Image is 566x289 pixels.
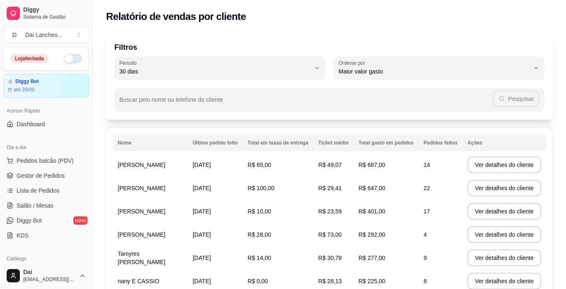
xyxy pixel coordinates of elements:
span: 14 [423,162,430,168]
span: R$ 28,13 [318,278,342,284]
span: Lista de Pedidos [17,186,60,195]
th: Último pedido feito [188,135,243,151]
span: R$ 647,00 [358,185,385,191]
button: Dai[EMAIL_ADDRESS][DOMAIN_NAME] [3,266,89,286]
span: Pedidos balcão (PDV) [17,157,74,165]
label: Período [119,59,139,66]
span: 17 [423,208,430,215]
span: [EMAIL_ADDRESS][DOMAIN_NAME] [23,276,76,283]
span: Maior valor gasto [339,67,530,76]
div: Loja fechada [10,54,48,63]
span: [PERSON_NAME] [118,162,165,168]
button: Ver detalhes do cliente [467,203,541,220]
a: Salão / Mesas [3,199,89,212]
span: [DATE] [193,231,211,238]
a: Dashboard [3,118,89,131]
th: Total em taxas de entrega [243,135,314,151]
span: 22 [423,185,430,191]
span: [DATE] [193,255,211,261]
span: [PERSON_NAME] [118,231,165,238]
span: [DATE] [193,208,211,215]
span: R$ 10,00 [248,208,271,215]
span: R$ 28,00 [248,231,271,238]
span: R$ 65,00 [248,162,271,168]
span: nany E CASSIO [118,278,159,284]
span: R$ 277,00 [358,255,385,261]
div: Dia a dia [3,141,89,154]
th: Ticket médio [313,135,353,151]
span: Diggy [23,6,86,14]
th: Ações [462,135,546,151]
span: R$ 30,78 [318,255,342,261]
span: R$ 49,07 [318,162,342,168]
span: 30 dias [119,67,310,76]
input: Buscar pelo nome ou telefone do cliente [119,99,493,107]
span: R$ 401,00 [358,208,385,215]
a: DiggySistema de Gestão [3,3,89,23]
h2: Relatório de vendas por cliente [106,10,246,23]
th: Total gasto em pedidos [353,135,418,151]
span: Tamyres [PERSON_NAME] [118,250,165,265]
span: R$ 292,00 [358,231,385,238]
button: Select a team [3,27,89,43]
span: Diggy Bot [17,216,42,225]
article: Diggy Bot [15,78,39,85]
button: Alterar Status [64,54,82,64]
th: Nome [113,135,188,151]
a: Diggy Botnovo [3,214,89,227]
p: Filtros [114,42,544,53]
a: Gestor de Pedidos [3,169,89,182]
span: [DATE] [193,185,211,191]
span: Dai [23,269,76,276]
span: R$ 0,00 [248,278,268,284]
span: Sistema de Gestão [23,14,86,20]
a: Diggy Botaté 26/09 [3,74,89,98]
th: Pedidos feitos [418,135,462,151]
span: Salão / Mesas [17,201,53,210]
article: até 26/09 [14,86,34,93]
button: Ver detalhes do cliente [467,226,541,243]
a: KDS [3,229,89,242]
span: R$ 225,00 [358,278,385,284]
span: R$ 23,59 [318,208,342,215]
span: 4 [423,231,427,238]
span: R$ 29,41 [318,185,342,191]
span: [DATE] [193,162,211,168]
span: R$ 100,00 [248,185,275,191]
span: [PERSON_NAME] [118,208,165,215]
span: R$ 73,00 [318,231,342,238]
button: Ver detalhes do cliente [467,250,541,266]
button: Ver detalhes do cliente [467,180,541,196]
div: Catálogo [3,252,89,265]
span: [PERSON_NAME] [118,185,165,191]
div: Dai Lanches ... [25,31,63,39]
span: 9 [423,255,427,261]
button: Pedidos balcão (PDV) [3,154,89,167]
span: Dashboard [17,120,45,128]
span: D [10,31,19,39]
button: Período30 dias [114,56,325,80]
span: KDS [17,231,29,240]
a: Lista de Pedidos [3,184,89,197]
div: Acesso Rápido [3,104,89,118]
span: R$ 14,00 [248,255,271,261]
label: Ordenar por [339,59,368,66]
span: R$ 687,00 [358,162,385,168]
span: 8 [423,278,427,284]
button: Ver detalhes do cliente [467,157,541,173]
span: Gestor de Pedidos [17,171,65,180]
button: Ordenar porMaior valor gasto [334,56,544,80]
span: [DATE] [193,278,211,284]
